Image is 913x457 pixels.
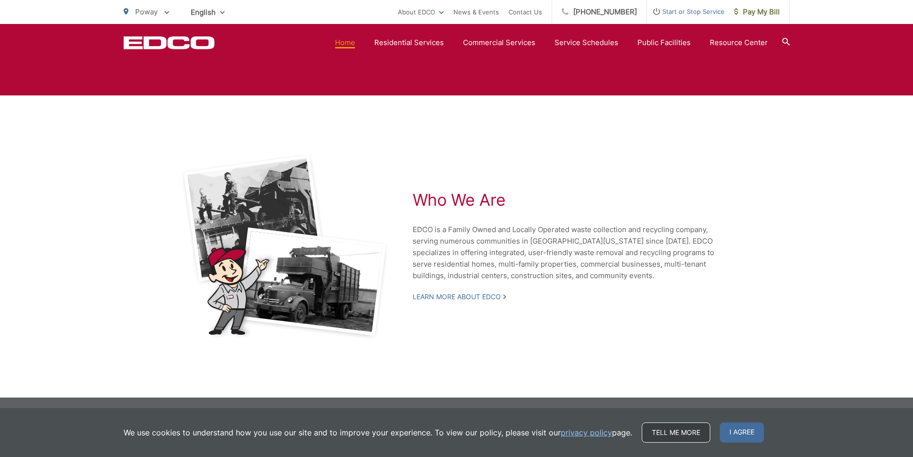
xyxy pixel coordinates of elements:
a: Service Schedules [555,37,618,48]
a: Commercial Services [463,37,535,48]
a: privacy policy [561,427,612,438]
a: Contact Us [509,6,542,18]
h2: Who We Are [413,190,734,210]
a: Residential Services [374,37,444,48]
span: Pay My Bill [734,6,780,18]
a: Tell me more [642,422,710,443]
a: News & Events [453,6,499,18]
p: EDCO is a Family Owned and Locally Operated waste collection and recycling company, serving numer... [413,224,734,281]
span: I agree [720,422,764,443]
a: Public Facilities [637,37,691,48]
a: About EDCO [398,6,444,18]
a: Resource Center [710,37,768,48]
img: Black and white photos of early garbage trucks [181,153,389,340]
a: Home [335,37,355,48]
span: English [184,4,232,21]
span: Poway [135,7,158,16]
a: Learn More About EDCO [413,293,506,301]
a: EDCD logo. Return to the homepage. [124,36,215,49]
p: We use cookies to understand how you use our site and to improve your experience. To view our pol... [124,427,632,438]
